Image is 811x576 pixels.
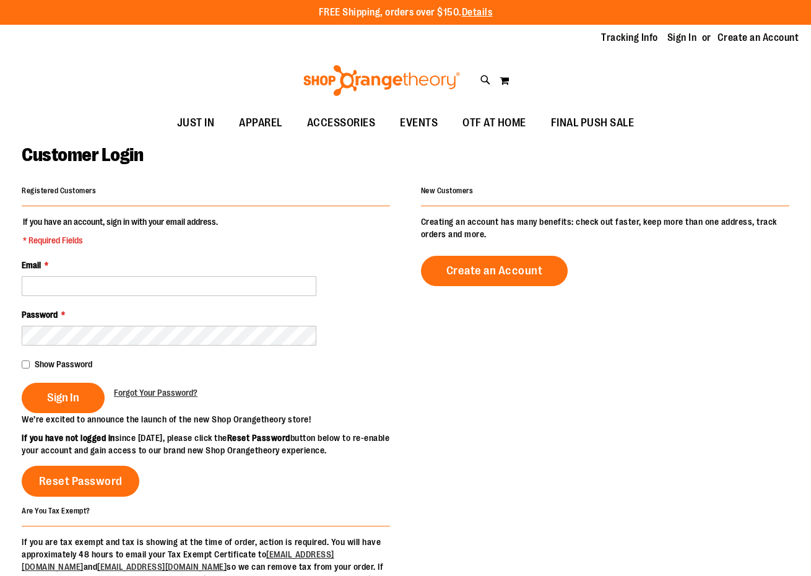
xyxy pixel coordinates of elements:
[22,466,139,497] a: Reset Password
[177,109,215,137] span: JUST IN
[22,383,105,413] button: Sign In
[539,109,647,137] a: FINAL PUSH SALE
[667,31,697,45] a: Sign In
[22,216,219,247] legend: If you have an account, sign in with your email address.
[22,413,405,425] p: We’re excited to announce the launch of the new Shop Orangetheory store!
[97,562,227,572] a: [EMAIL_ADDRESS][DOMAIN_NAME]
[39,474,123,488] span: Reset Password
[301,65,462,96] img: Shop Orangetheory
[388,109,450,137] a: EVENTS
[295,109,388,137] a: ACCESSORIES
[165,109,227,137] a: JUST IN
[22,432,405,456] p: since [DATE], please click the button below to re-enable your account and gain access to our bran...
[446,264,543,277] span: Create an Account
[35,359,92,369] span: Show Password
[462,109,526,137] span: OTF AT HOME
[22,506,90,515] strong: Are You Tax Exempt?
[22,310,58,320] span: Password
[421,216,789,240] p: Creating an account has many benefits: check out faster, keep more than one address, track orders...
[47,391,79,404] span: Sign In
[421,256,568,286] a: Create an Account
[227,109,295,137] a: APPAREL
[227,433,290,443] strong: Reset Password
[114,388,197,398] span: Forgot Your Password?
[421,186,474,195] strong: New Customers
[450,109,539,137] a: OTF AT HOME
[718,31,799,45] a: Create an Account
[462,7,493,18] a: Details
[22,433,115,443] strong: If you have not logged in
[551,109,635,137] span: FINAL PUSH SALE
[319,6,493,20] p: FREE Shipping, orders over $150.
[23,234,218,247] span: * Required Fields
[307,109,376,137] span: ACCESSORIES
[601,31,658,45] a: Tracking Info
[22,186,96,195] strong: Registered Customers
[239,109,282,137] span: APPAREL
[400,109,438,137] span: EVENTS
[22,260,41,270] span: Email
[114,386,197,399] a: Forgot Your Password?
[22,144,143,165] span: Customer Login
